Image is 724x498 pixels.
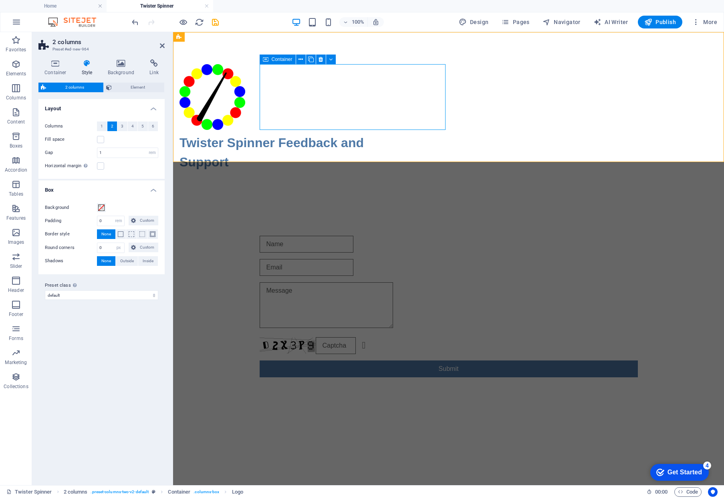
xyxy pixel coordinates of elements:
span: 3 [121,121,123,131]
p: Footer [9,311,23,318]
nav: breadcrumb [64,487,243,497]
label: Background [45,203,97,213]
span: . preset-columns-two-v2-default [91,487,149,497]
span: Click to select. Double-click to edit [64,487,88,497]
button: Click here to leave preview mode and continue editing [178,17,188,27]
p: Columns [6,95,26,101]
label: Border style [45,229,97,239]
p: Content [7,119,25,125]
p: Marketing [5,359,27,366]
span: Outside [120,256,134,266]
span: 2 columns [48,83,101,92]
h4: Background [102,59,144,76]
span: 6 [152,121,154,131]
span: 5 [141,121,144,131]
h4: Layout [38,99,165,113]
button: Code [674,487,702,497]
h4: Style [76,59,102,76]
h4: Twister Spinner [107,2,213,10]
span: Element [114,83,162,92]
h4: Container [38,59,76,76]
img: Editor Logo [46,17,106,27]
span: . columns-box [194,487,219,497]
button: Custom [129,243,158,252]
span: Inside [143,256,153,266]
label: Preset class [45,281,158,290]
label: Columns [45,121,97,131]
p: Tables [9,191,23,197]
button: 6 [148,121,158,131]
span: Click to select. Double-click to edit [232,487,243,497]
button: 2 columns [38,83,103,92]
label: Shadows [45,256,97,266]
label: Round corners [45,243,97,253]
a: Click to cancel selection. Double-click to open Pages [6,487,52,497]
p: Images [8,239,24,245]
button: Usercentrics [708,487,718,497]
span: More [692,18,717,26]
p: Elements [6,71,26,77]
p: Collections [4,383,28,390]
label: Fill space [45,135,97,144]
div: Design (Ctrl+Alt+Y) [456,16,492,28]
div: Get Started [24,9,58,16]
h3: Preset #ed-new-964 [52,46,149,53]
div: 4 [59,2,67,10]
span: None [101,229,111,239]
span: Design [459,18,489,26]
span: Pages [501,18,529,26]
button: More [689,16,720,28]
h6: 100% [351,17,364,27]
button: Navigator [539,16,584,28]
span: 4 [131,121,134,131]
span: 1 [101,121,103,131]
label: Padding [45,216,97,226]
span: Click to select. Double-click to edit [168,487,190,497]
button: 5 [138,121,148,131]
button: None [97,256,115,266]
button: Outside [116,256,138,266]
span: : [661,489,662,495]
button: 4 [128,121,138,131]
button: AI Writer [590,16,631,28]
i: Undo: margin ((2rem, null, null) -> (1rem, null, null)) (Ctrl+Z) [131,18,140,27]
span: Custom [138,243,156,252]
span: None [101,256,111,266]
h4: Link [143,59,165,76]
button: 100% [339,17,368,27]
p: Header [8,287,24,294]
button: undo [130,17,140,27]
span: Container [272,57,292,62]
button: save [210,17,220,27]
button: Inside [138,256,158,266]
button: reload [194,17,204,27]
button: 2 [107,121,117,131]
button: Design [456,16,492,28]
button: Publish [638,16,682,28]
label: Gap [45,150,97,155]
span: 00 00 [655,487,668,497]
span: 2 [111,121,113,131]
button: None [97,229,115,239]
p: Features [6,215,26,221]
h4: Box [38,180,165,195]
h6: Session time [647,487,668,497]
button: 3 [117,121,127,131]
button: Element [104,83,165,92]
p: Slider [10,263,22,269]
label: Horizontal margin [45,161,97,171]
p: Accordion [5,167,27,173]
span: Custom [138,216,156,225]
i: This element is a customizable preset [152,490,155,494]
span: Code [678,487,698,497]
button: 1 [97,121,107,131]
div: Get Started 4 items remaining, 20% complete [6,4,65,21]
p: Forms [9,335,23,342]
span: AI Writer [593,18,628,26]
p: Boxes [10,143,23,149]
button: Pages [498,16,532,28]
i: On resize automatically adjust zoom level to fit chosen device. [372,18,379,26]
p: Favorites [6,47,26,53]
span: Navigator [542,18,581,26]
button: Custom [129,216,158,225]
